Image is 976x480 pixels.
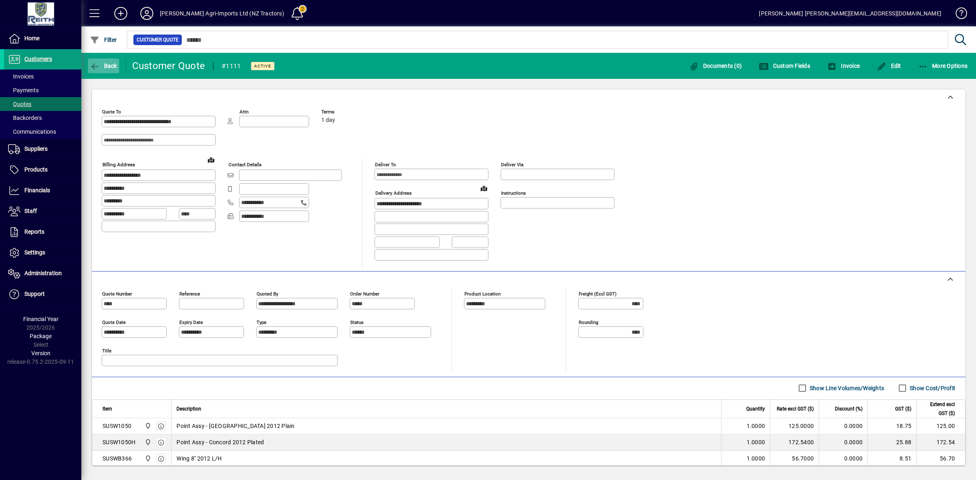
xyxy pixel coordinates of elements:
td: 18.75 [867,418,916,434]
a: Quotes [4,97,81,111]
mat-label: Type [257,319,266,325]
span: Item [102,404,112,413]
mat-label: Freight (excl GST) [579,291,617,296]
app-page-header-button: Back [81,59,126,73]
span: Quantity [746,404,765,413]
span: Package [30,333,52,339]
span: 1 day [321,117,335,124]
span: Administration [24,270,62,276]
span: Financials [24,187,50,193]
span: Extend excl GST ($) [922,400,955,418]
td: 0.0000 [819,434,867,451]
span: Discount (%) [835,404,863,413]
span: Payments [8,87,39,93]
span: Documents (0) [689,63,742,69]
mat-label: Status [350,319,364,325]
a: View on map [477,182,490,195]
a: Administration [4,263,81,284]
span: Custom Fields [759,63,810,69]
span: Ashburton [143,454,152,463]
button: Custom Fields [757,59,812,73]
span: Support [24,291,45,297]
span: GST ($) [895,404,911,413]
span: More Options [918,63,968,69]
td: 172.54 [916,434,965,451]
span: Back [90,63,117,69]
div: SUSW1050H [102,438,135,446]
a: Financials [4,180,81,201]
label: Show Line Volumes/Weights [808,384,884,392]
span: Settings [24,249,45,256]
span: Rate excl GST ($) [777,404,814,413]
div: 172.5400 [775,438,814,446]
button: Documents (0) [687,59,744,73]
button: Invoice [825,59,862,73]
div: SUSWB366 [102,454,132,463]
span: Point Assy - [GEOGRAPHIC_DATA] 2012 Plain [176,422,294,430]
div: #1111 [222,60,241,73]
span: Active [254,63,271,69]
a: Settings [4,243,81,263]
span: 1.0000 [747,422,765,430]
mat-label: Rounding [579,319,598,325]
span: Version [31,350,50,356]
a: Home [4,28,81,49]
span: Invoices [8,73,34,80]
mat-label: Title [102,348,111,353]
div: 125.0000 [775,422,814,430]
mat-label: Product location [464,291,501,296]
mat-label: Quoted by [257,291,278,296]
span: Filter [90,37,117,43]
mat-label: Deliver To [375,162,396,167]
mat-label: Instructions [501,190,526,196]
a: Backorders [4,111,81,125]
mat-label: Quote date [102,319,126,325]
div: [PERSON_NAME] Agri-Imports Ltd (NZ Tractors) [160,7,284,20]
label: Show Cost/Profit [908,384,955,392]
td: 8.51 [867,451,916,467]
td: 25.88 [867,434,916,451]
a: Communications [4,125,81,139]
td: 0.0000 [819,418,867,434]
mat-label: Quote To [102,109,121,115]
a: Staff [4,201,81,222]
span: Invoice [827,63,860,69]
td: 0.0000 [819,451,867,467]
button: Filter [88,33,119,47]
span: Quotes [8,101,31,107]
td: 56.70 [916,451,965,467]
span: Backorders [8,115,42,121]
a: Payments [4,83,81,97]
td: 125.00 [916,418,965,434]
button: Profile [134,6,160,21]
span: Staff [24,208,37,214]
mat-label: Reference [179,291,200,296]
span: Financial Year [23,316,59,322]
a: Support [4,284,81,304]
span: Reports [24,228,44,235]
a: Reports [4,222,81,242]
button: Add [108,6,134,21]
a: Suppliers [4,139,81,159]
span: 1.0000 [747,438,765,446]
span: Customer Quote [137,36,179,44]
a: View on map [205,153,218,166]
button: Edit [875,59,903,73]
mat-label: Attn [240,109,248,115]
a: Products [4,160,81,180]
span: Point Assy - Concord 2012 Plated [176,438,264,446]
button: More Options [916,59,970,73]
span: Home [24,35,39,41]
span: Suppliers [24,146,48,152]
span: 1.0000 [747,454,765,463]
a: Knowledge Base [950,2,966,28]
mat-label: Deliver via [501,162,523,167]
div: Customer Quote [132,59,205,72]
button: Back [88,59,119,73]
span: Wing 8'' 2012 L/H [176,454,222,463]
span: Ashburton [143,421,152,430]
div: [PERSON_NAME] [PERSON_NAME][EMAIL_ADDRESS][DOMAIN_NAME] [759,7,941,20]
span: Ashburton [143,438,152,447]
mat-label: Expiry date [179,319,203,325]
span: Description [176,404,201,413]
